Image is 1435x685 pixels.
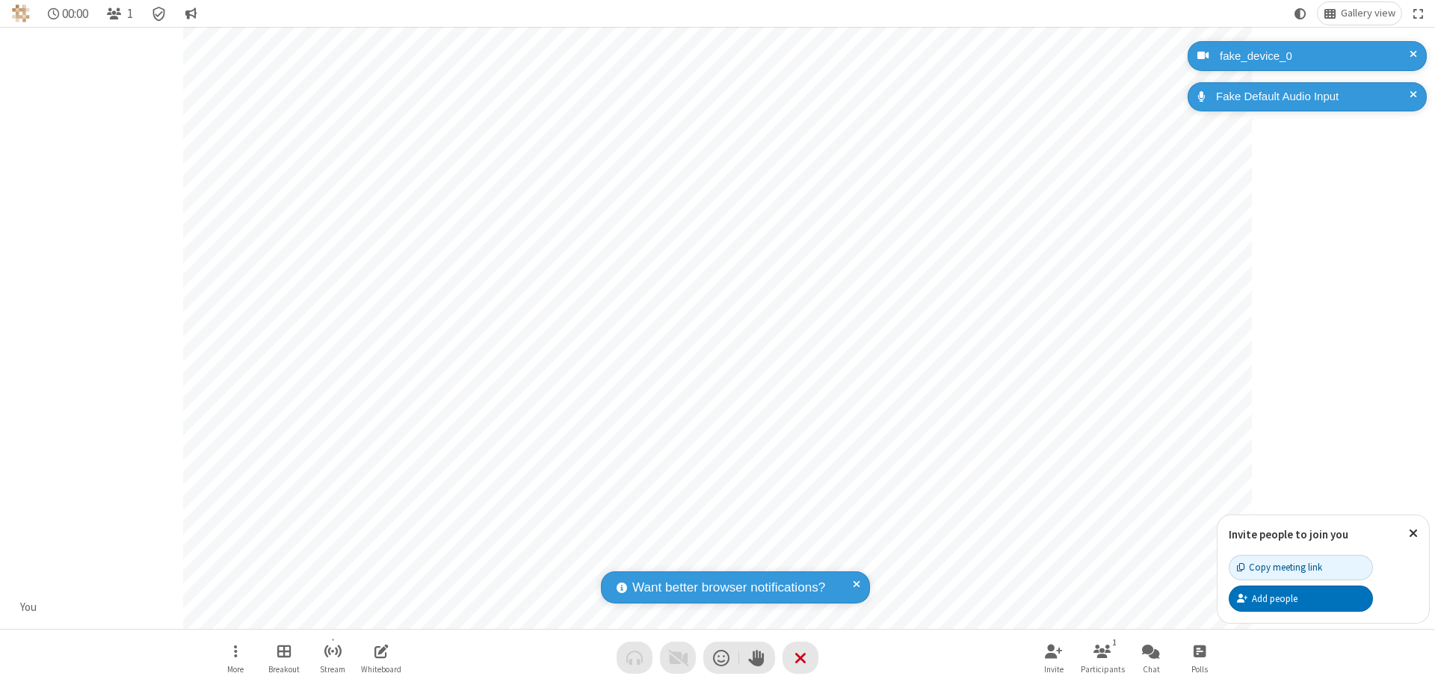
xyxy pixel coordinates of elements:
[127,7,133,21] span: 1
[310,636,355,679] button: Start streaming
[1289,2,1312,25] button: Using system theme
[1229,586,1373,611] button: Add people
[227,665,244,674] span: More
[213,636,258,679] button: Open menu
[632,578,825,598] span: Want better browser notifications?
[15,599,43,616] div: You
[100,2,139,25] button: Open participant list
[145,2,173,25] div: Meeting details Encryption enabled
[1229,527,1348,541] label: Invite people to join you
[361,665,401,674] span: Whiteboard
[1081,665,1125,674] span: Participants
[1237,560,1322,574] div: Copy meeting link
[1031,636,1076,679] button: Invite participants (⌘+Shift+I)
[1177,636,1222,679] button: Open poll
[1398,515,1429,552] button: Close popover
[1211,88,1416,105] div: Fake Default Audio Input
[1191,665,1208,674] span: Polls
[12,4,30,22] img: QA Selenium DO NOT DELETE OR CHANGE
[1407,2,1430,25] button: Fullscreen
[660,642,696,674] button: Video
[1341,7,1395,19] span: Gallery view
[1318,2,1401,25] button: Change layout
[739,642,775,674] button: Raise hand
[1108,636,1121,649] div: 1
[703,642,739,674] button: Send a reaction
[1080,636,1125,679] button: Open participant list
[1044,665,1064,674] span: Invite
[1143,665,1160,674] span: Chat
[42,2,95,25] div: Timer
[617,642,652,674] button: Audio problem - check your Internet connection or call by phone
[359,636,404,679] button: Open shared whiteboard
[1229,555,1373,580] button: Copy meeting link
[1215,48,1416,65] div: fake_device_0
[320,665,345,674] span: Stream
[262,636,306,679] button: Manage Breakout Rooms
[1129,636,1173,679] button: Open chat
[268,665,300,674] span: Breakout
[783,642,818,674] button: End or leave meeting
[62,7,88,21] span: 00:00
[179,2,203,25] button: Conversation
